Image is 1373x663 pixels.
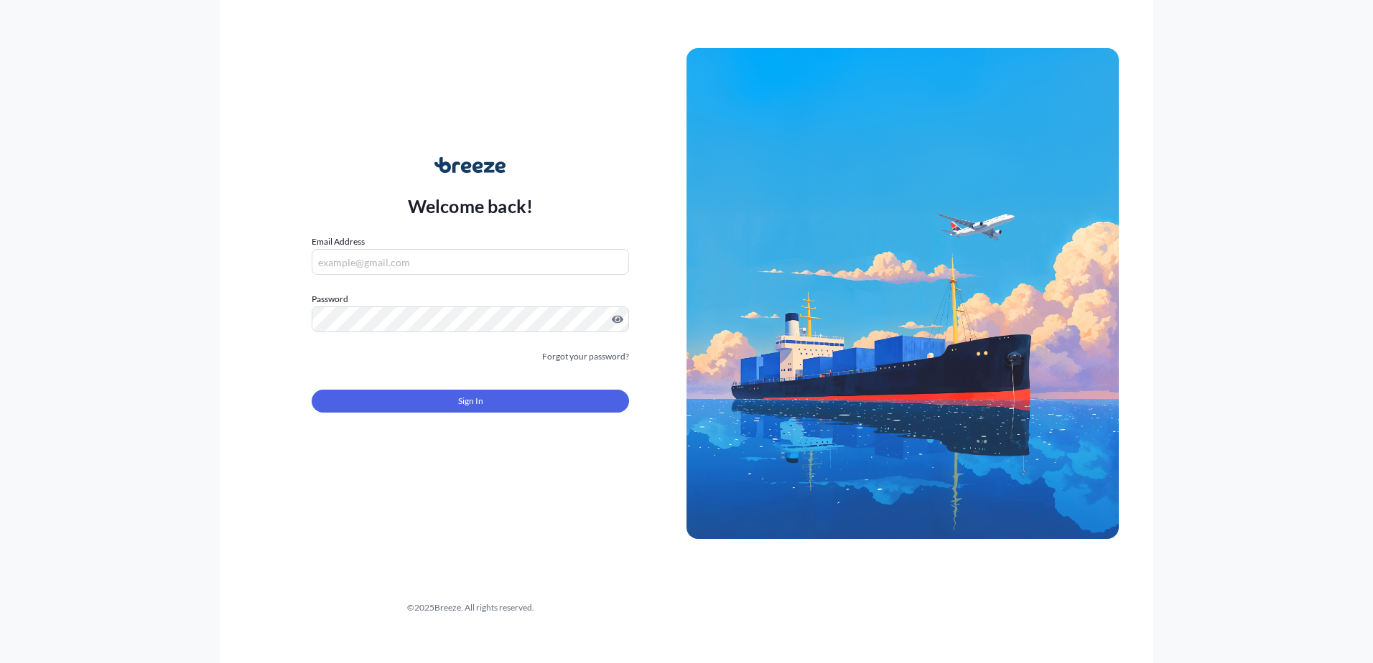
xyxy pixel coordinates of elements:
[542,349,629,364] a: Forgot your password?
[612,314,623,325] button: Show password
[686,48,1119,539] img: Ship illustration
[458,394,483,408] span: Sign In
[312,292,629,306] label: Password
[312,235,365,249] label: Email Address
[312,390,629,413] button: Sign In
[408,194,534,217] p: Welcome back!
[254,601,686,615] div: © 2025 Breeze. All rights reserved.
[312,249,629,275] input: example@gmail.com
